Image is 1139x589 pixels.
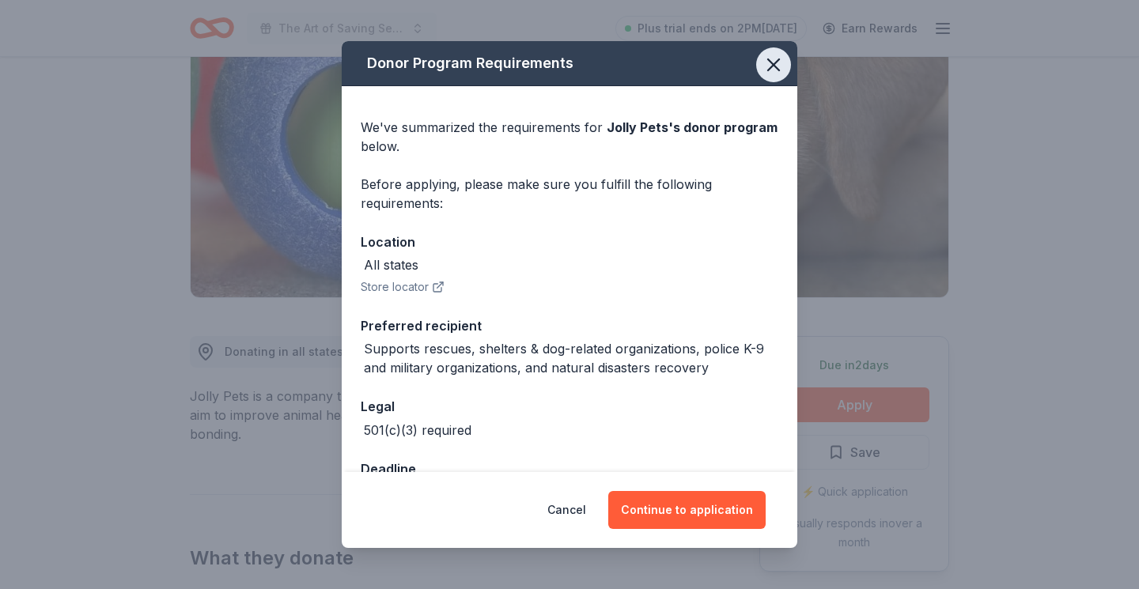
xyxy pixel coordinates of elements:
[361,232,778,252] div: Location
[361,459,778,479] div: Deadline
[361,315,778,336] div: Preferred recipient
[608,491,766,529] button: Continue to application
[361,396,778,417] div: Legal
[361,118,778,156] div: We've summarized the requirements for below.
[361,175,778,213] div: Before applying, please make sure you fulfill the following requirements:
[547,491,586,529] button: Cancel
[364,255,418,274] div: All states
[342,41,797,86] div: Donor Program Requirements
[361,278,445,296] button: Store locator
[607,119,778,135] span: Jolly Pets 's donor program
[364,421,471,440] div: 501(c)(3) required
[364,339,778,377] div: Supports rescues, shelters & dog-related organizations, police K-9 and military organizations, an...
